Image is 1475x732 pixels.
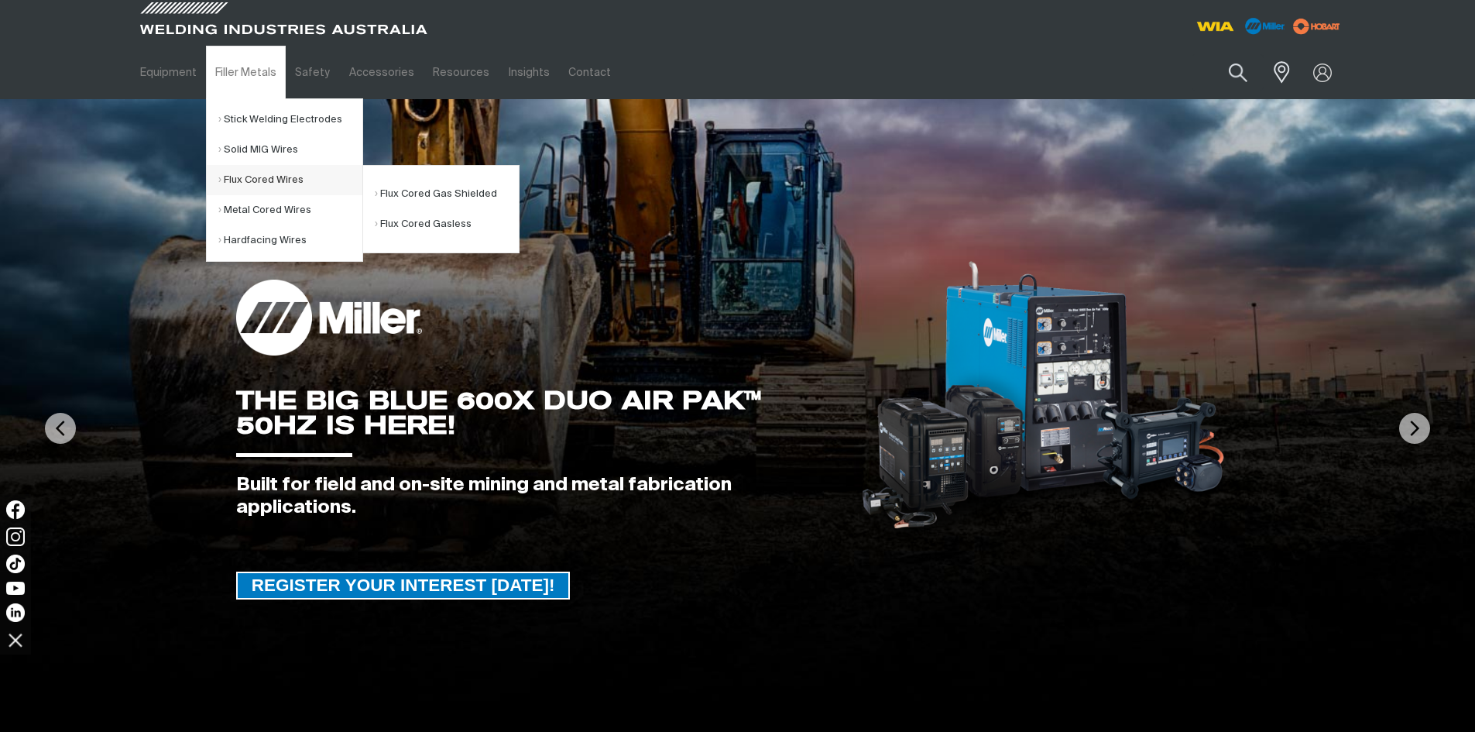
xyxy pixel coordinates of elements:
[236,388,836,438] div: THE BIG BLUE 600X DUO AIR PAK™ 50HZ IS HERE!
[236,572,571,600] a: REGISTER YOUR INTEREST TODAY!
[6,528,25,546] img: Instagram
[218,195,362,225] a: Metal Cored Wires
[375,179,519,209] a: Flux Cored Gas Shielded
[6,582,25,595] img: YouTube
[236,474,836,519] div: Built for field and on-site mining and metal fabrication applications.
[6,555,25,573] img: TikTok
[6,500,25,519] img: Facebook
[6,603,25,622] img: LinkedIn
[218,105,362,135] a: Stick Welding Electrodes
[131,46,1041,99] nav: Main
[1288,15,1345,38] img: miller
[340,46,424,99] a: Accessories
[1192,54,1264,91] input: Product name or item number...
[206,98,363,262] ul: Filler Metals Submenu
[424,46,499,99] a: Resources
[45,413,76,444] img: PrevArrow
[559,46,620,99] a: Contact
[1212,54,1264,91] button: Search products
[2,627,29,653] img: hide socials
[238,572,569,600] span: REGISTER YOUR INTEREST [DATE]!
[362,165,520,253] ul: Flux Cored Wires Submenu
[218,225,362,256] a: Hardfacing Wires
[218,135,362,165] a: Solid MIG Wires
[206,46,286,99] a: Filler Metals
[1399,413,1430,444] img: NextArrow
[218,165,362,195] a: Flux Cored Wires
[286,46,339,99] a: Safety
[131,46,206,99] a: Equipment
[375,209,519,239] a: Flux Cored Gasless
[499,46,558,99] a: Insights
